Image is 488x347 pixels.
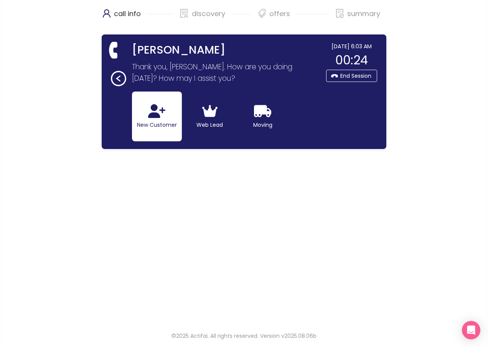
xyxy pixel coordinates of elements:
span: user [102,9,111,18]
button: Web Lead [185,92,235,141]
span: solution [180,9,189,18]
span: file-done [335,9,345,18]
div: 00:24 [326,51,377,70]
div: discovery [180,8,251,27]
p: call info [114,8,141,20]
div: [DATE] 6:03 AM [326,42,377,51]
div: Open Intercom Messenger [462,321,480,339]
div: summary [335,8,380,27]
div: offers [257,8,329,27]
p: offers [269,8,290,20]
span: phone [106,42,122,58]
div: call info [102,8,173,27]
button: End Session [326,70,377,82]
strong: [PERSON_NAME] [132,42,226,58]
p: Thank you, [PERSON_NAME]. How are you doing [DATE]? How may I assist you? [132,61,316,84]
p: discovery [192,8,225,20]
span: tags [257,9,267,18]
p: summary [347,8,380,20]
button: Moving [238,92,288,141]
button: New Customer [132,92,182,141]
